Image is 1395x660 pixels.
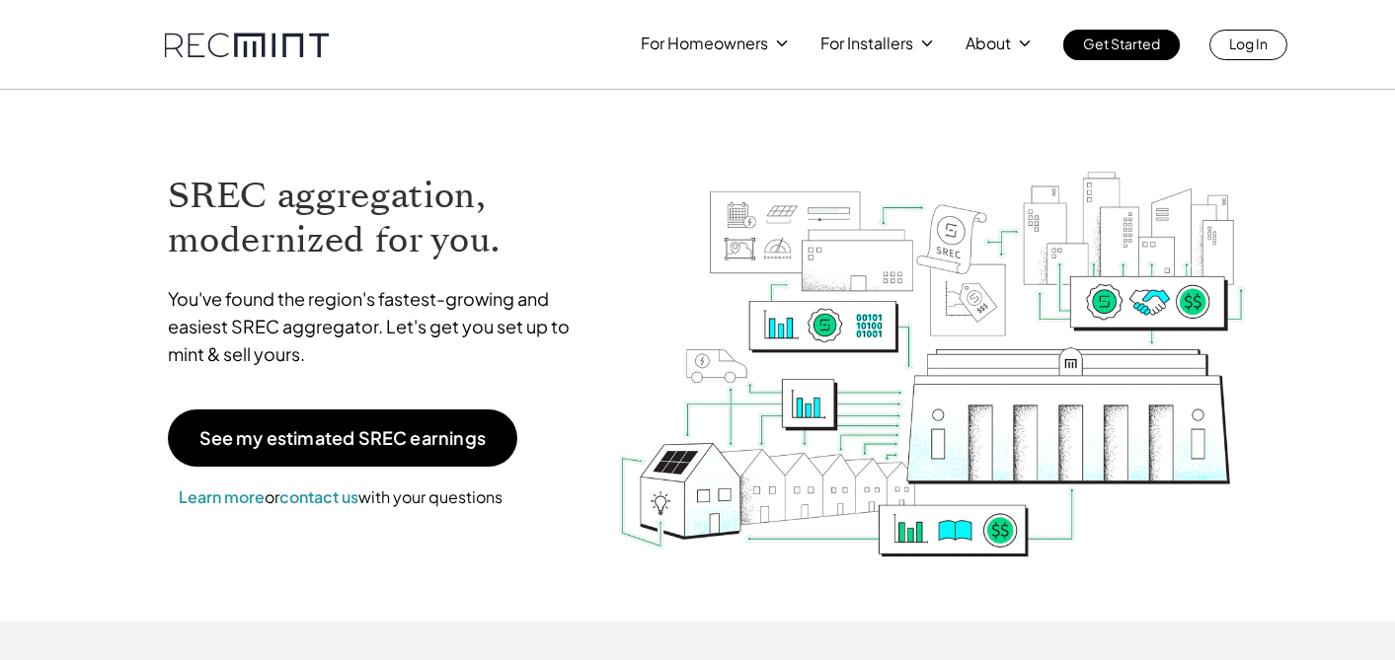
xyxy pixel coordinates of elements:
a: Log In [1209,30,1287,60]
p: or with your questions [168,484,513,510]
p: See my estimated SREC earnings [199,429,486,447]
p: For Installers [820,30,913,57]
a: See my estimated SREC earnings [168,409,517,467]
a: contact us [279,486,358,507]
a: Learn more [179,486,265,507]
p: You've found the region's fastest-growing and easiest SREC aggregator. Let's get you set up to mi... [168,285,588,368]
p: For Homeowners [641,30,768,57]
h1: SREC aggregation, modernized for you. [168,174,588,262]
p: Get Started [1083,30,1160,57]
p: Log In [1229,30,1268,57]
a: Get Started [1063,30,1180,60]
p: About [966,30,1011,57]
img: RECmint value cycle [617,119,1247,562]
